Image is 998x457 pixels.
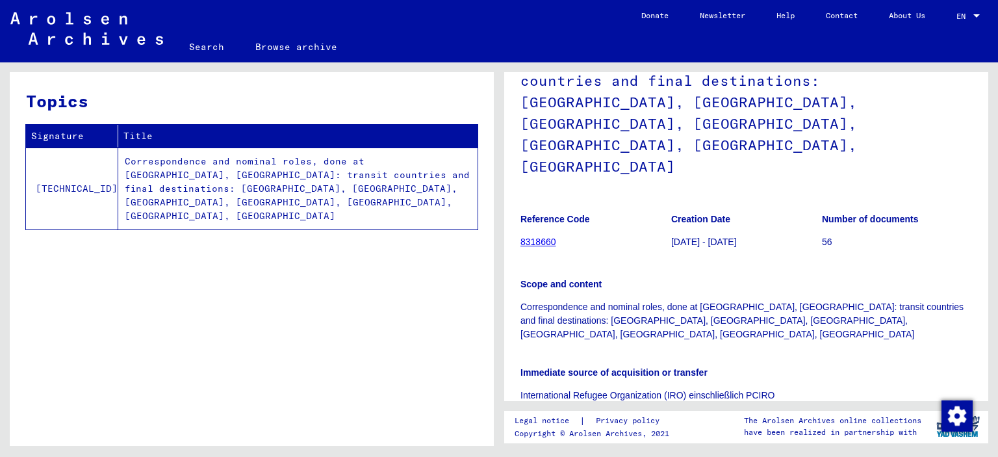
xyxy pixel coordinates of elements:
a: Browse archive [240,31,353,62]
b: Immediate source of acquisition or transfer [520,367,708,378]
p: [DATE] - [DATE] [671,235,821,249]
a: Search [173,31,240,62]
span: EN [956,12,971,21]
p: Correspondence and nominal roles, done at [GEOGRAPHIC_DATA], [GEOGRAPHIC_DATA]: transit countries... [520,300,972,341]
th: Title [118,125,478,148]
img: yv_logo.png [934,410,982,443]
p: 56 [822,235,972,249]
td: [TECHNICAL_ID] [26,148,118,229]
a: Privacy policy [585,414,675,428]
img: Arolsen_neg.svg [10,12,163,45]
p: have been realized in partnership with [744,426,921,438]
b: Reference Code [520,214,590,224]
th: Signature [26,125,118,148]
div: | [515,414,675,428]
h1: Correspondence and nominal roles, done at [GEOGRAPHIC_DATA], [GEOGRAPHIC_DATA]: transit countries... [520,8,972,194]
b: Scope and content [520,279,602,289]
b: Number of documents [822,214,919,224]
a: Legal notice [515,414,580,428]
a: 8318660 [520,237,556,247]
td: Correspondence and nominal roles, done at [GEOGRAPHIC_DATA], [GEOGRAPHIC_DATA]: transit countries... [118,148,478,229]
img: Change consent [941,400,973,432]
p: The Arolsen Archives online collections [744,415,921,426]
b: Creation Date [671,214,730,224]
h3: Topics [26,88,477,114]
p: Copyright © Arolsen Archives, 2021 [515,428,675,439]
p: International Refugee Organization (IRO) einschließlich PCIRO [520,389,972,402]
